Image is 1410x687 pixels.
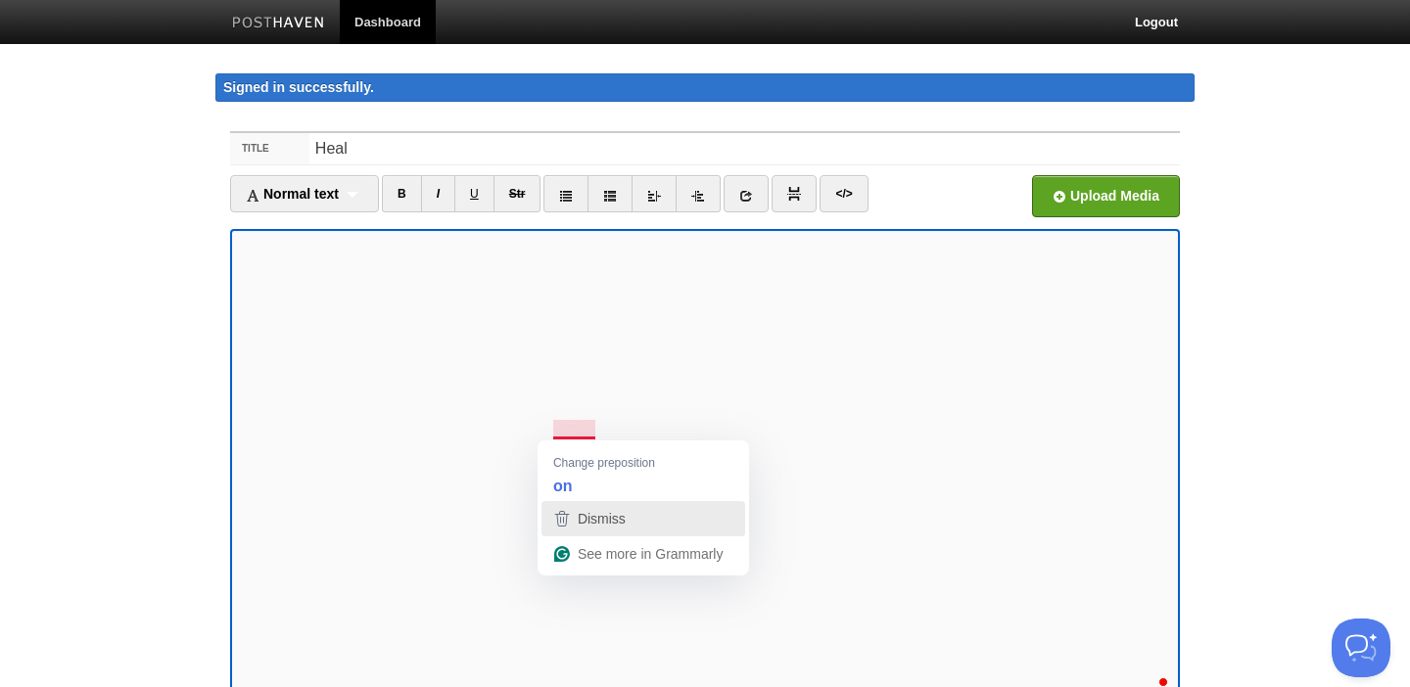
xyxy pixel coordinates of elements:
label: Title [230,133,309,164]
div: Signed in successfully. [215,73,1195,102]
a: U [454,175,494,212]
span: Normal text [246,186,339,202]
del: Str [509,187,526,201]
a: B [382,175,422,212]
a: I [421,175,455,212]
iframe: Help Scout Beacon - Open [1332,618,1390,677]
a: Str [493,175,541,212]
img: Posthaven-bar [232,17,325,31]
a: </> [820,175,868,212]
img: pagebreak-icon.png [787,187,801,201]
